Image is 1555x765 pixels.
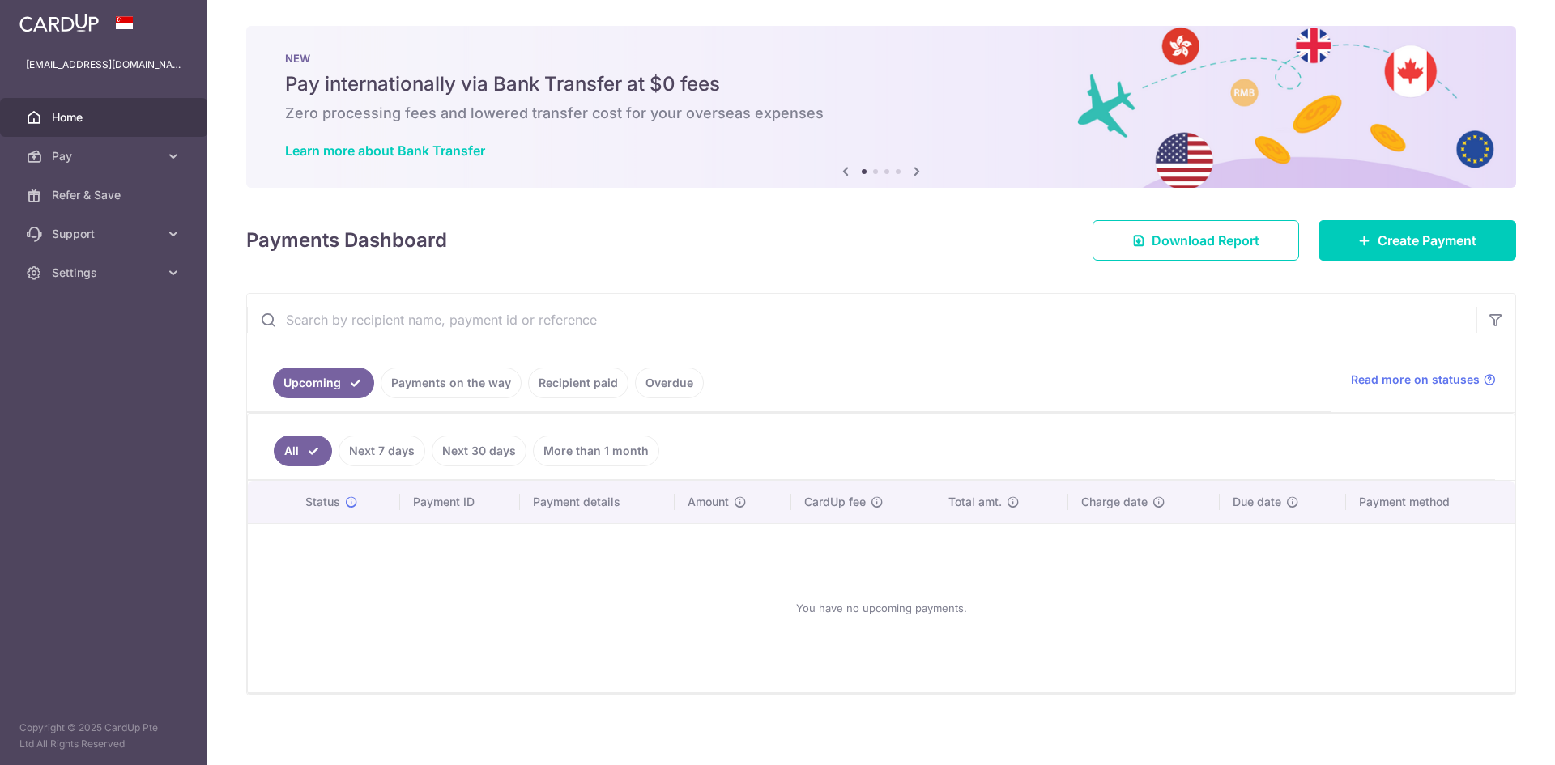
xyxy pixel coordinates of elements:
span: Support [52,226,159,242]
th: Payment details [520,481,675,523]
p: NEW [285,52,1477,65]
span: Settings [52,265,159,281]
a: Next 7 days [339,436,425,466]
span: Pay [52,148,159,164]
h5: Pay internationally via Bank Transfer at $0 fees [285,71,1477,97]
p: [EMAIL_ADDRESS][DOMAIN_NAME] [26,57,181,73]
span: Charge date [1081,494,1148,510]
img: Bank transfer banner [246,26,1516,188]
h6: Zero processing fees and lowered transfer cost for your overseas expenses [285,104,1477,123]
a: Payments on the way [381,368,522,398]
img: CardUp [19,13,99,32]
span: Due date [1233,494,1281,510]
a: Recipient paid [528,368,628,398]
a: Overdue [635,368,704,398]
span: Read more on statuses [1351,372,1480,388]
th: Payment method [1346,481,1515,523]
span: Total amt. [948,494,1002,510]
span: CardUp fee [804,494,866,510]
span: Refer & Save [52,187,159,203]
h4: Payments Dashboard [246,226,447,255]
a: Download Report [1093,220,1299,261]
th: Payment ID [400,481,520,523]
a: Upcoming [273,368,374,398]
span: Home [52,109,159,125]
a: More than 1 month [533,436,659,466]
div: You have no upcoming payments. [267,537,1495,679]
a: Read more on statuses [1351,372,1496,388]
span: Amount [688,494,729,510]
span: Status [305,494,340,510]
a: Create Payment [1319,220,1516,261]
span: Create Payment [1378,231,1476,250]
a: Learn more about Bank Transfer [285,142,485,159]
input: Search by recipient name, payment id or reference [247,294,1476,346]
span: Download Report [1152,231,1259,250]
a: All [274,436,332,466]
a: Next 30 days [432,436,526,466]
